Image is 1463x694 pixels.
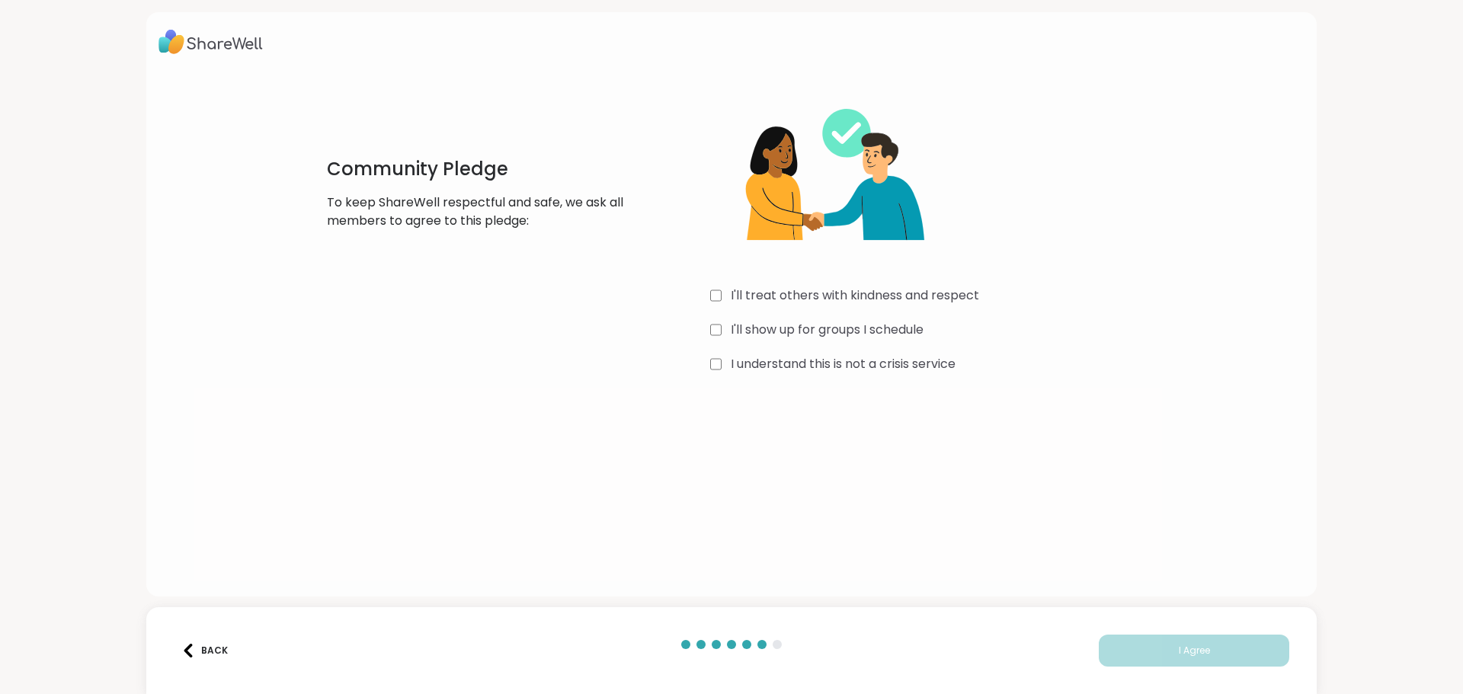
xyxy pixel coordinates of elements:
label: I'll treat others with kindness and respect [731,286,979,305]
button: Back [174,635,235,667]
label: I understand this is not a crisis service [731,355,956,373]
div: Back [181,644,228,657]
img: ShareWell Logo [158,24,263,59]
label: I'll show up for groups I schedule [731,321,924,339]
h1: Community Pledge [327,157,632,181]
p: To keep ShareWell respectful and safe, we ask all members to agree to this pledge: [327,193,632,230]
button: I Agree [1099,635,1289,667]
span: I Agree [1179,644,1210,657]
